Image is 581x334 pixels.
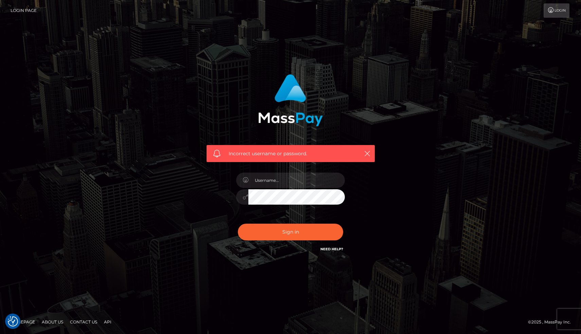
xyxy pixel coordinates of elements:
[320,247,343,251] a: Need Help?
[248,173,345,188] input: Username...
[39,317,66,327] a: About Us
[11,3,37,18] a: Login Page
[7,317,38,327] a: Homepage
[67,317,100,327] a: Contact Us
[528,318,576,326] div: © 2025 , MassPay Inc.
[544,3,569,18] a: Login
[258,74,323,126] img: MassPay Login
[101,317,114,327] a: API
[8,316,18,327] button: Consent Preferences
[8,316,18,327] img: Revisit consent button
[229,150,353,157] span: Incorrect username or password.
[238,224,343,240] button: Sign in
